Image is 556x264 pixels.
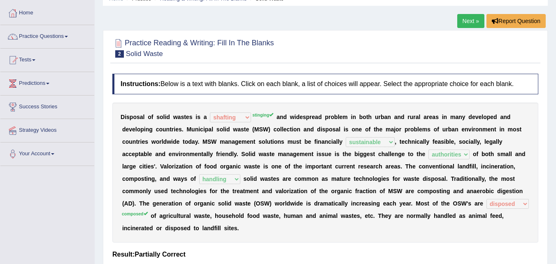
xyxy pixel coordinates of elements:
[340,138,343,145] b: y
[483,114,487,120] b: o
[254,126,259,133] b: M
[220,138,225,145] b: m
[326,126,329,133] b: p
[129,126,132,133] b: v
[197,114,200,120] b: s
[296,138,299,145] b: s
[490,114,493,120] b: e
[312,114,315,120] b: e
[369,126,371,133] b: f
[468,114,472,120] b: d
[329,126,333,133] b: o
[129,138,133,145] b: u
[321,126,322,133] b: i
[252,112,273,117] sup: stinging
[473,126,475,133] b: r
[395,126,399,133] b: o
[135,126,137,133] b: l
[171,138,173,145] b: i
[405,138,408,145] b: c
[449,138,451,145] b: l
[223,126,225,133] b: l
[259,126,263,133] b: S
[246,126,249,133] b: e
[126,138,129,145] b: o
[435,114,439,120] b: s
[284,126,287,133] b: e
[331,114,335,120] b: o
[379,126,382,133] b: e
[423,138,425,145] b: l
[287,138,292,145] b: m
[304,126,307,133] b: a
[170,126,172,133] b: t
[280,114,284,120] b: n
[478,114,482,120] b: e
[454,138,456,145] b: ,
[280,126,282,133] b: l
[355,126,359,133] b: n
[149,126,153,133] b: g
[252,126,254,133] b: (
[226,126,230,133] b: d
[413,114,415,120] b: r
[472,114,475,120] b: e
[242,138,247,145] b: m
[0,96,94,116] a: Success Stories
[425,138,426,145] b: l
[133,114,137,120] b: o
[415,138,416,145] b: i
[183,138,185,145] b: t
[432,114,435,120] b: a
[386,126,391,133] b: m
[198,126,200,133] b: i
[159,126,163,133] b: o
[270,138,272,145] b: t
[458,114,462,120] b: n
[290,114,295,120] b: w
[448,126,452,133] b: b
[420,138,423,145] b: a
[162,138,163,145] b: l
[133,138,136,145] b: n
[374,126,376,133] b: t
[159,138,161,145] b: r
[233,126,237,133] b: w
[363,114,366,120] b: o
[137,114,140,120] b: s
[331,138,333,145] b: i
[317,126,321,133] b: d
[274,138,278,145] b: o
[451,126,455,133] b: a
[265,138,267,145] b: l
[338,114,340,120] b: l
[410,126,414,133] b: o
[400,138,402,145] b: t
[173,138,177,145] b: d
[250,138,254,145] b: n
[181,114,184,120] b: s
[130,114,133,120] b: p
[462,138,466,145] b: o
[137,126,141,133] b: o
[189,114,193,120] b: s
[321,138,325,145] b: a
[156,126,159,133] b: c
[328,114,330,120] b: r
[441,138,444,145] b: s
[160,114,163,120] b: o
[174,126,175,133] b: i
[163,126,166,133] b: u
[427,114,429,120] b: r
[442,126,446,133] b: u
[501,126,505,133] b: n
[0,72,94,93] a: Predictions
[325,114,328,120] b: p
[391,126,394,133] b: a
[138,138,140,145] b: r
[267,138,271,145] b: u
[286,126,290,133] b: c
[112,74,538,94] h4: Below is a text with blanks. Click on each blank, a list of choices will appear. Select the appro...
[410,114,414,120] b: u
[195,126,199,133] b: n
